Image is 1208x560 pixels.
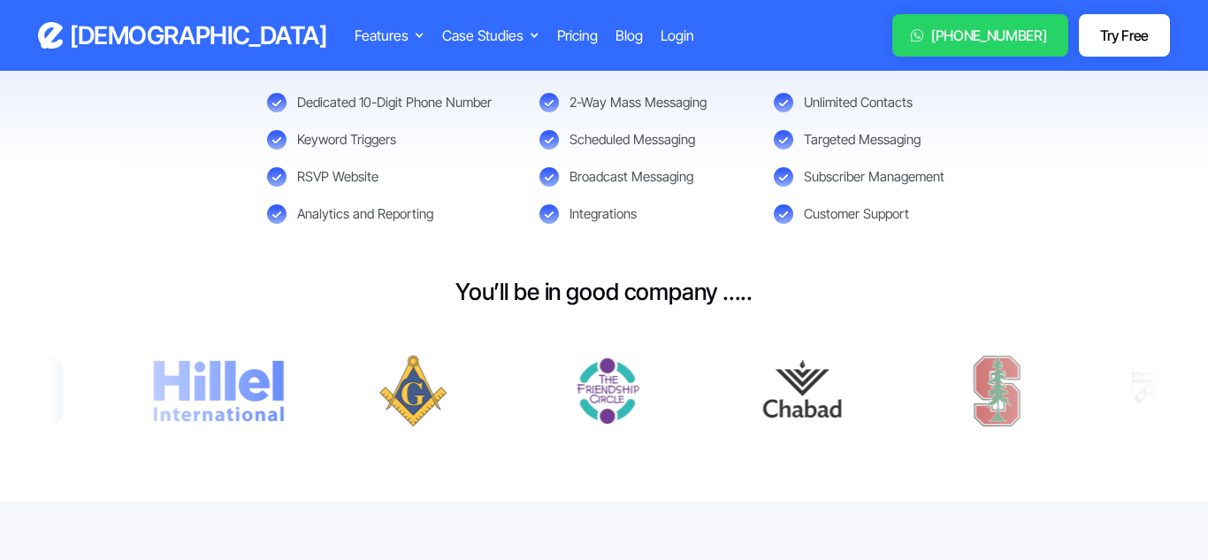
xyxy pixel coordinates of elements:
[1079,14,1170,57] a: Try Free
[804,205,909,223] div: Customer Support
[804,94,913,111] div: Unlimited Contacts
[615,25,643,46] a: Blog
[931,25,1047,46] div: [PHONE_NUMBER]
[557,25,598,46] a: Pricing
[892,14,1068,57] a: [PHONE_NUMBER]
[804,131,921,149] div: Targeted Messaging
[570,205,637,223] div: Integrations
[297,205,433,223] div: Analytics and Reporting
[570,94,707,111] div: 2-Way Mass Messaging
[570,168,693,186] div: Broadcast Messaging
[661,25,694,46] a: Login
[455,277,753,307] h5: You’ll be in good company …..
[70,20,326,51] h3: [DEMOGRAPHIC_DATA]
[297,94,492,111] div: Dedicated 10-Digit Phone Number
[570,131,695,149] div: Scheduled Messaging
[355,25,424,46] div: Features
[38,20,326,51] a: home
[442,25,524,46] div: Case Studies
[442,25,539,46] div: Case Studies
[297,168,378,186] div: RSVP Website
[355,25,409,46] div: Features
[804,168,944,186] div: Subscriber Management
[297,131,396,149] div: Keyword Triggers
